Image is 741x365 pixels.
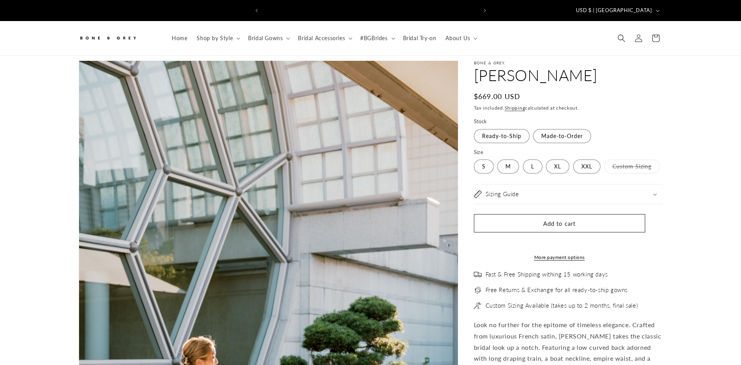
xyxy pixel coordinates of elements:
summary: Bridal Accessories [293,30,356,46]
a: Bone and Grey Bridal [76,29,159,48]
a: Bridal Try-on [398,30,441,46]
h2: Sizing Guide [486,190,519,198]
span: Shop by Style [197,35,233,42]
label: S [474,159,494,174]
span: Home [172,35,187,42]
span: Bridal Gowns [248,35,283,42]
img: exchange_2.png [474,286,482,294]
button: Next announcement [476,3,493,18]
span: Fast & Free Shipping withing 15 working days [486,271,608,278]
img: Bone and Grey Bridal [79,32,137,44]
img: needle.png [474,302,482,310]
summary: About Us [441,30,481,46]
span: Bridal Try-on [403,35,437,42]
label: XL [546,159,569,174]
span: USD $ | [GEOGRAPHIC_DATA] [576,7,652,14]
label: XXL [573,159,600,174]
div: Tax included. calculated at checkout. [474,104,663,112]
a: Shipping [505,105,525,111]
legend: Stock [474,118,488,126]
h1: [PERSON_NAME] [474,65,663,85]
button: Previous announcement [248,3,265,18]
span: Custom Sizing Available (takes up to 2 months, final sale) [486,302,638,310]
span: #BGBrides [360,35,387,42]
button: USD $ | [GEOGRAPHIC_DATA] [571,3,663,18]
label: Custom Sizing [604,159,660,174]
button: Add to cart [474,214,645,232]
summary: Shop by Style [192,30,243,46]
legend: Size [474,149,484,156]
span: About Us [445,35,470,42]
summary: Bridal Gowns [243,30,293,46]
label: Ready-to-Ship [474,129,530,143]
summary: Sizing Guide [474,184,663,204]
label: Made-to-Order [533,129,591,143]
a: More payment options [474,254,645,261]
a: Home [167,30,192,46]
summary: #BGBrides [356,30,398,46]
summary: Search [613,30,630,47]
span: Bridal Accessories [298,35,345,42]
span: $669.00 USD [474,91,521,102]
span: Free Returns & Exchange for all ready-to-ship gowns [486,286,628,294]
label: M [497,159,519,174]
label: L [523,159,542,174]
p: Bone & Grey [474,60,663,65]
